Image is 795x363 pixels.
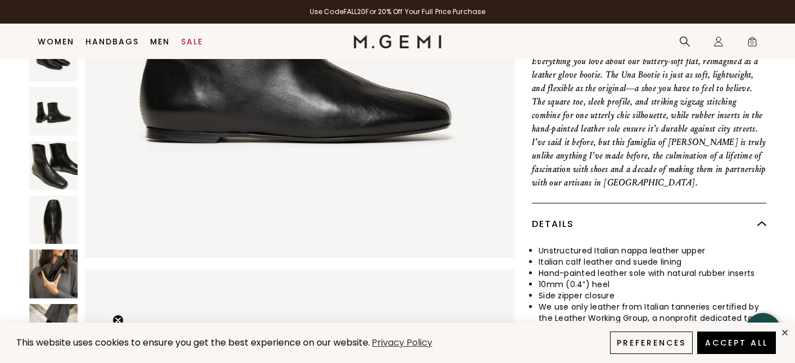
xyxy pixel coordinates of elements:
img: The Una Bootie [29,196,78,244]
p: Everything you love about our buttery-soft flat, reimagined as a leather glove bootie. The Una Bo... [532,55,766,189]
img: The Una Bootie [29,249,78,298]
a: Handbags [85,37,139,46]
div: Details [532,203,766,245]
li: Side zipper closure [539,290,766,301]
button: Close teaser [112,315,124,326]
a: Privacy Policy (opens in a new tab) [370,336,434,350]
a: Sale [181,37,203,46]
a: Women [38,37,74,46]
img: The Una Bootie [29,141,78,189]
span: 0 [747,38,758,49]
button: Preferences [610,332,693,354]
li: 10mm (0.4”) heel [539,279,766,290]
li: We use only leather from Italian tanneries certified by the Leather Working Group, a nonprofit de... [539,301,766,335]
img: The Una Bootie [29,87,78,135]
span: This website uses cookies to ensure you get the best experience on our website. [16,336,370,349]
button: Accept All [697,332,776,354]
img: M.Gemi [354,35,442,48]
img: The Una Bootie [29,304,78,352]
li: Unstructured Italian nappa leather upper [539,245,766,256]
li: Hand-painted leather sole with natural rubber inserts [539,267,766,279]
a: Men [150,37,170,46]
li: Italian calf leather and suede lining [539,256,766,267]
strong: FALL20 [344,7,366,16]
div: close [780,328,789,337]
